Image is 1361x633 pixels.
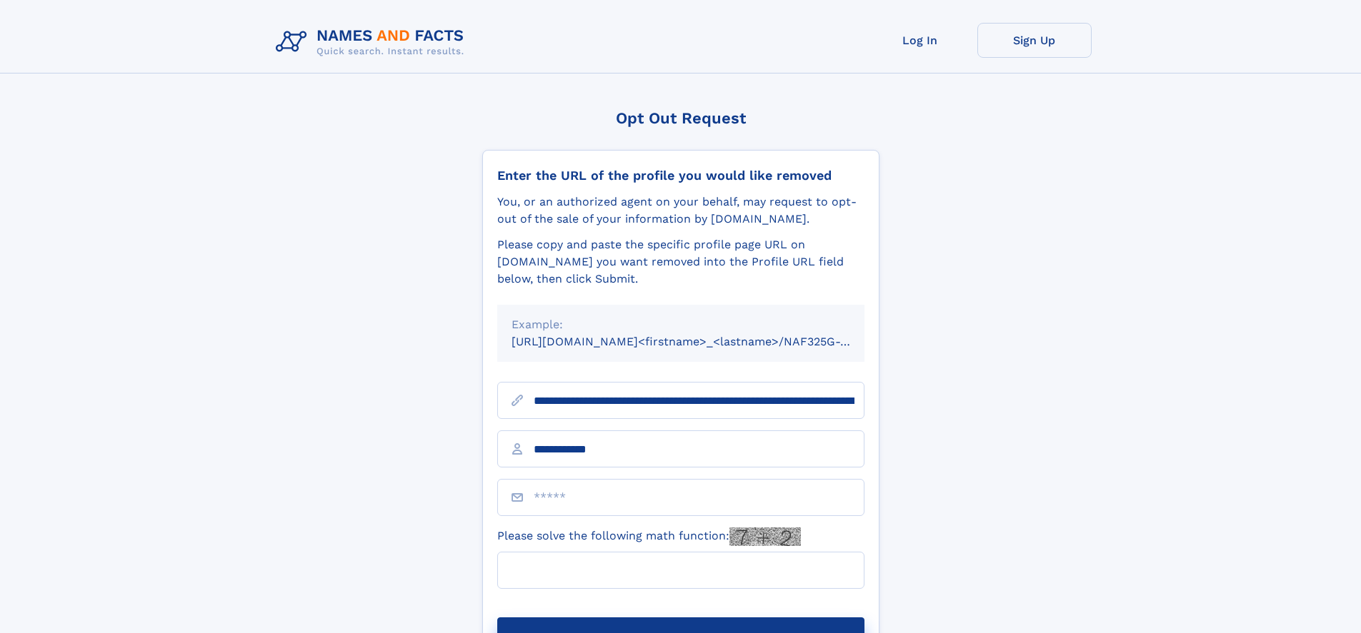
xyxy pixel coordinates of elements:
div: Example: [512,316,850,333]
a: Log In [863,23,977,58]
img: Logo Names and Facts [270,23,476,61]
a: Sign Up [977,23,1092,58]
label: Please solve the following math function: [497,527,801,546]
div: Please copy and paste the specific profile page URL on [DOMAIN_NAME] you want removed into the Pr... [497,236,864,288]
div: You, or an authorized agent on your behalf, may request to opt-out of the sale of your informatio... [497,193,864,228]
div: Enter the URL of the profile you would like removed [497,168,864,183]
small: [URL][DOMAIN_NAME]<firstname>_<lastname>/NAF325G-xxxxxxxx [512,335,892,348]
div: Opt Out Request [482,109,879,127]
